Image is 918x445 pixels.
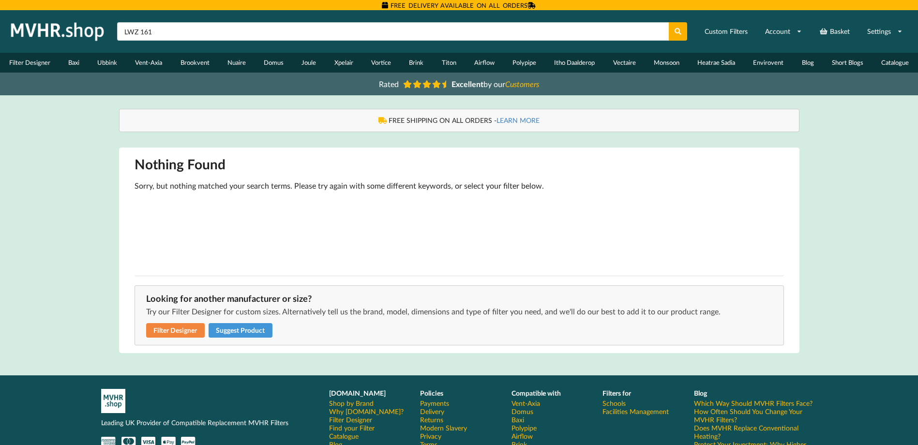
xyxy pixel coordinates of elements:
[329,415,372,424] a: Filter Designer
[362,53,400,73] a: Vortice
[146,293,772,304] div: Looking for another manufacturer or size?
[823,53,872,73] a: Short Blogs
[433,53,465,73] a: Titon
[465,53,503,73] a: Airflow
[793,53,823,73] a: Blog
[602,389,631,397] b: Filters for
[329,389,386,397] b: [DOMAIN_NAME]
[129,116,789,125] div: FREE SHIPPING ON ALL ORDERS -
[420,432,441,440] a: Privacy
[694,424,817,440] a: Does MVHR Replace Conventional Heating?
[512,415,524,424] a: Baxi
[505,79,539,89] i: Customers
[545,53,604,73] a: Itho Daalderop
[329,432,359,440] a: Catalogue
[420,424,467,432] a: Modern Slavery
[451,79,483,89] b: Excellent
[135,180,784,192] p: Sorry, but nothing matched your search terms. Please try again with some different keywords, or s...
[135,155,784,173] h1: Nothing Found
[101,418,316,428] p: Leading UK Provider of Compatible Replacement MVHR Filters
[146,306,772,317] p: Try our Filter Designer for custom sizes. Alternatively tell us the brand, model, dimensions and ...
[146,323,205,338] a: Filter Designer
[255,53,293,73] a: Domus
[293,53,325,73] a: Joule
[329,424,375,432] a: Find your Filter
[694,399,813,407] a: Which Way Should MVHR Filters Face?
[420,399,449,407] a: Payments
[420,407,444,415] a: Delivery
[171,53,218,73] a: Brookvent
[209,323,273,338] button: Suggest Product
[602,399,626,407] a: Schools
[645,53,688,73] a: Monsoon
[694,407,817,424] a: How Often Should You Change Your MVHR Filters?
[602,407,669,415] a: Facilities Management
[325,53,362,73] a: Xpelair
[101,389,125,413] img: mvhr-inverted.png
[379,79,399,89] span: Rated
[497,116,540,124] a: LEARN MORE
[59,53,88,73] a: Baxi
[218,53,255,73] a: Nuaire
[117,22,669,41] input: Search product name or part number...
[420,389,443,397] b: Policies
[512,424,537,432] a: Polypipe
[372,76,546,92] a: Rated Excellentby ourCustomers
[420,415,443,424] a: Returns
[512,389,561,397] b: Compatible with
[698,23,754,40] a: Custom Filters
[512,407,533,415] a: Domus
[873,53,918,73] a: Catalogue
[861,23,909,40] a: Settings
[89,53,126,73] a: Ubbink
[329,407,404,415] a: Why [DOMAIN_NAME]?
[512,432,533,440] a: Airflow
[7,19,108,44] img: mvhr.shop.png
[689,53,744,73] a: Heatrae Sadia
[126,53,171,73] a: Vent-Axia
[604,53,645,73] a: Vectaire
[503,53,545,73] a: Polypipe
[694,389,707,397] b: Blog
[329,399,374,407] a: Shop by Brand
[400,53,433,73] a: Brink
[813,23,856,40] a: Basket
[744,53,793,73] a: Envirovent
[451,79,539,89] span: by our
[759,23,808,40] a: Account
[512,399,540,407] a: Vent-Axia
